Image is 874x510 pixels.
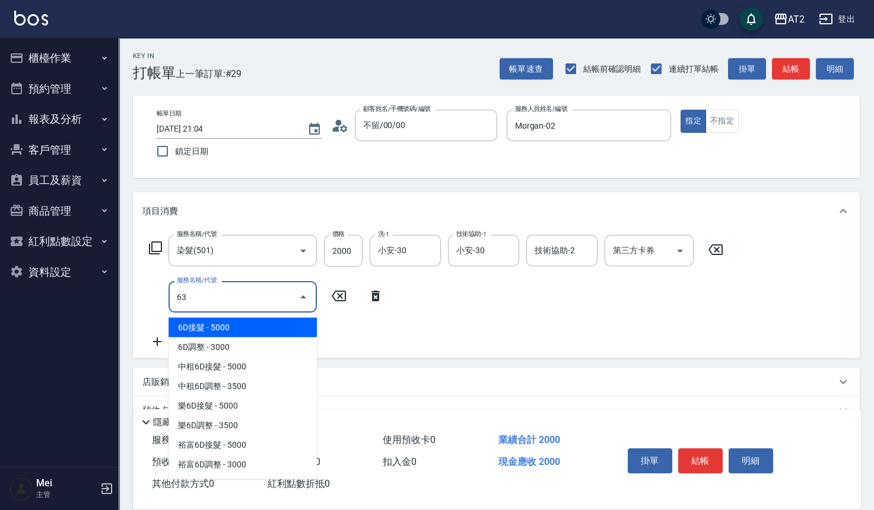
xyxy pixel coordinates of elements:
h5: Mei [36,477,97,489]
button: 明細 [729,448,773,473]
button: Open [670,241,689,260]
label: 服務名稱/代號 [177,230,217,238]
button: 結帳 [678,448,723,473]
label: 顧客姓名/手機號碼/編號 [363,104,431,113]
label: 價格 [332,230,345,238]
p: 預收卡販賣 [142,404,187,417]
span: 上一筆訂單:#29 [176,66,242,81]
label: 技術協助-1 [456,230,487,238]
span: 結帳前確認明細 [583,63,641,75]
label: 帳單日期 [157,109,182,118]
span: 服務消費 2000 [152,434,211,445]
p: 主管 [36,489,97,500]
span: 扣入金 0 [383,456,417,467]
h3: 打帳單 [133,65,176,81]
span: 預收卡販賣 0 [152,456,205,467]
button: 結帳 [772,58,810,80]
span: 中租6D接髮 - 5000 [169,357,317,377]
button: AT2 [769,7,809,31]
button: 指定 [681,110,706,133]
label: 洗-1 [378,230,389,238]
input: YYYY/MM/DD hh:mm [157,119,295,139]
button: Close [294,288,313,307]
img: Person [9,477,33,501]
label: 服務人員姓名/編號 [515,104,567,113]
span: 其他付款方式 0 [152,478,214,489]
button: 櫃檯作業 [5,43,114,74]
span: 紅利點數折抵 0 [268,478,330,489]
label: 服務名稱/代號 [177,276,217,285]
button: 不指定 [705,110,739,133]
span: 6D接髮 - 5000 [169,318,317,337]
span: 連續打單結帳 [669,63,719,75]
span: 裕富6D接髮 - 5000 [169,435,317,455]
button: Open [294,241,313,260]
span: 裕富6D調整 - 3000 [169,455,317,474]
p: 店販銷售 [142,376,178,388]
span: 6D調整 - 3000 [169,337,317,357]
img: Logo [14,11,48,26]
button: 掛單 [728,58,766,80]
p: 隱藏業績明細 [153,416,206,429]
button: 帳單速查 [500,58,553,80]
button: 紅利點數設定 [5,226,114,257]
span: 現金應收 2000 [498,456,560,467]
h2: Key In [133,52,176,60]
div: 預收卡販賣 [133,396,860,425]
span: 業績合計 2000 [498,434,560,445]
span: 使用預收卡 0 [383,434,436,445]
button: Choose date, selected date is 2025-09-07 [300,115,329,144]
button: 掛單 [628,448,672,473]
span: 鎖定日期 [175,145,208,158]
span: 樂6D接髮 - 5000 [169,396,317,416]
button: 商品管理 [5,196,114,227]
p: 項目消費 [142,205,178,218]
button: 資料設定 [5,257,114,288]
div: 店販銷售 [133,368,860,396]
button: 明細 [816,58,854,80]
div: 項目消費 [133,192,860,230]
button: 客戶管理 [5,135,114,165]
button: 報表及分析 [5,104,114,135]
span: 樂6D調整 - 3500 [169,416,317,435]
button: 員工及薪資 [5,165,114,196]
button: 登出 [814,8,860,30]
button: 預約管理 [5,74,114,104]
div: AT2 [788,12,805,27]
span: 中租6D調整 - 3500 [169,377,317,396]
button: save [739,7,763,31]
